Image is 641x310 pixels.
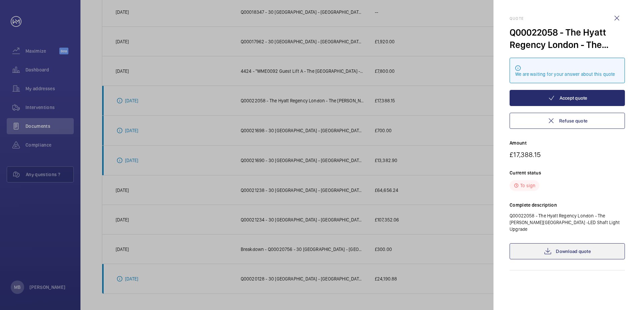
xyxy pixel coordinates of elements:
[510,212,625,232] p: Q00022058 - The Hyatt Regency London - The [PERSON_NAME][GEOGRAPHIC_DATA] -LED Shaft Light Upgrade
[520,182,535,189] p: To sign
[510,90,625,106] button: Accept quote
[510,140,625,146] p: Amount
[510,169,625,176] p: Current status
[515,71,619,77] div: We are waiting for your answer about this quote
[510,243,625,259] a: Download quote
[510,113,625,129] button: Refuse quote
[510,16,625,21] h2: Quote
[510,202,625,208] p: Complete description
[510,150,625,159] p: £17,388.15
[510,26,625,51] div: Q00022058 - The Hyatt Regency London - The [PERSON_NAME][GEOGRAPHIC_DATA] -LED Shaft Light Upgrade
